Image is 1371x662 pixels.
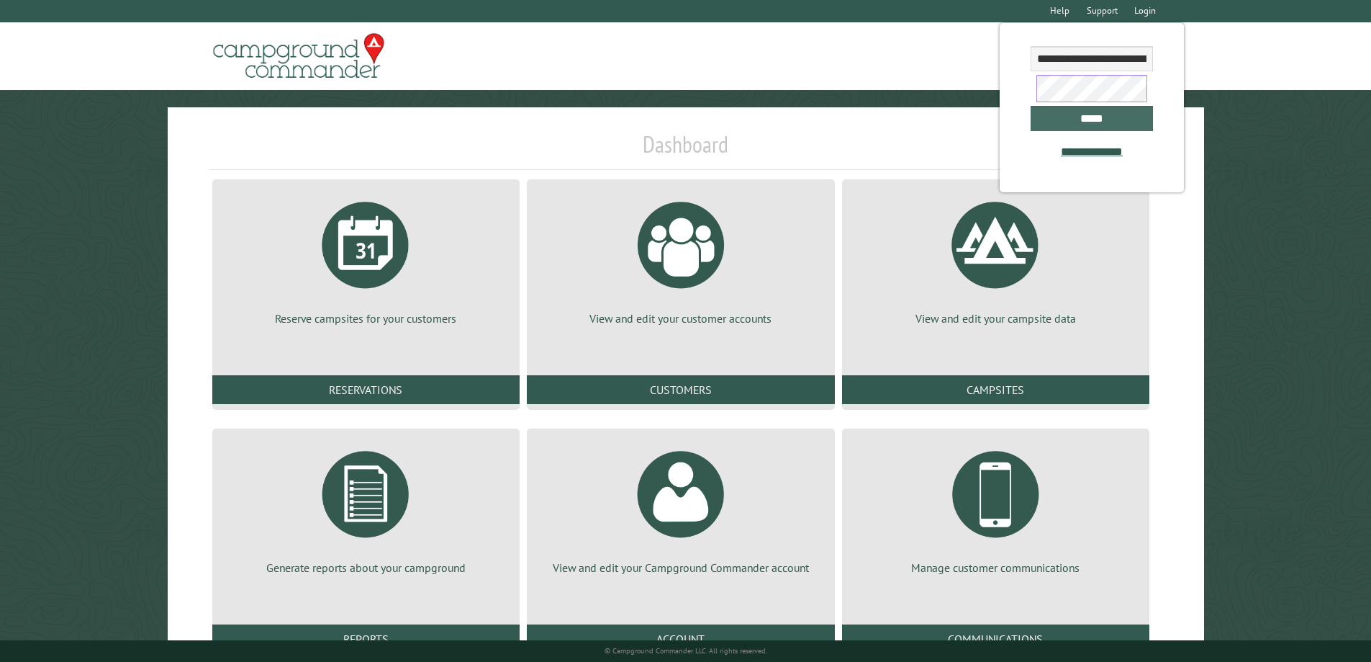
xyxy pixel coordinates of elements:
[230,191,502,326] a: Reserve campsites for your customers
[859,310,1132,326] p: View and edit your campsite data
[209,130,1163,170] h1: Dashboard
[859,440,1132,576] a: Manage customer communications
[527,375,834,404] a: Customers
[605,646,767,656] small: © Campground Commander LLC. All rights reserved.
[544,310,817,326] p: View and edit your customer accounts
[230,440,502,576] a: Generate reports about your campground
[859,560,1132,576] p: Manage customer communications
[212,375,520,404] a: Reservations
[544,191,817,326] a: View and edit your customer accounts
[230,560,502,576] p: Generate reports about your campground
[842,625,1149,653] a: Communications
[209,28,389,84] img: Campground Commander
[544,440,817,576] a: View and edit your Campground Commander account
[212,625,520,653] a: Reports
[544,560,817,576] p: View and edit your Campground Commander account
[859,191,1132,326] a: View and edit your campsite data
[230,310,502,326] p: Reserve campsites for your customers
[842,375,1149,404] a: Campsites
[527,625,834,653] a: Account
